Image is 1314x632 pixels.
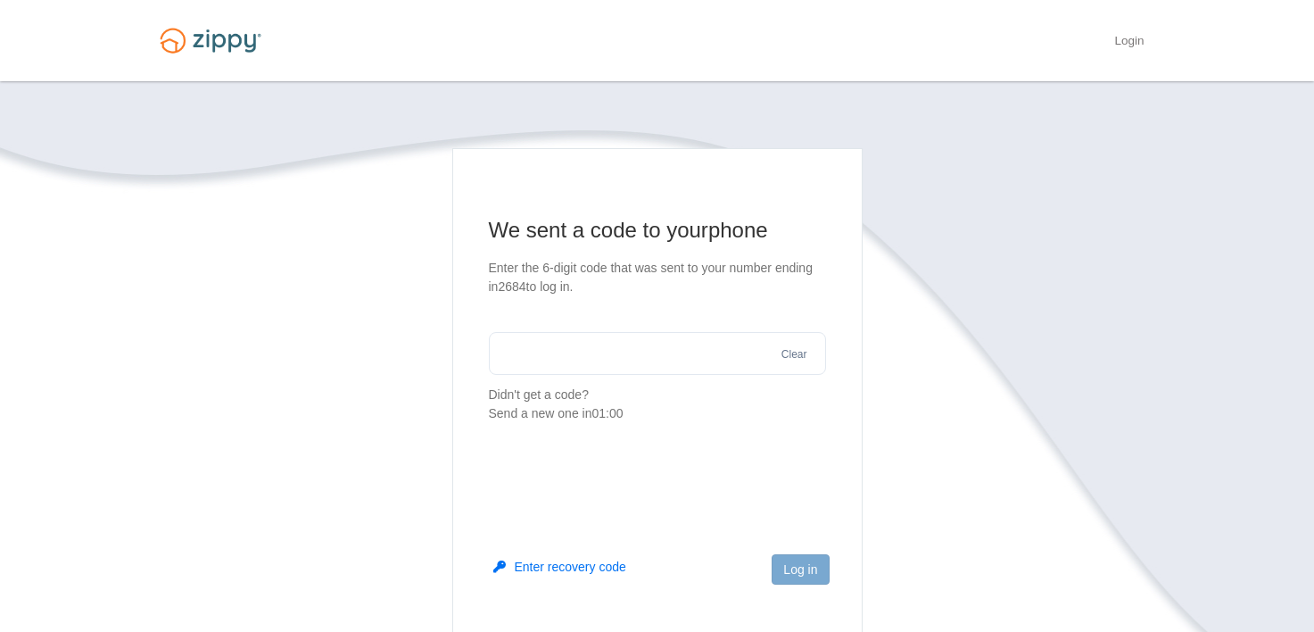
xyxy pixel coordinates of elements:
[772,554,829,585] button: Log in
[149,20,272,62] img: Logo
[489,259,826,296] p: Enter the 6-digit code that was sent to your number ending in 2684 to log in.
[493,558,626,576] button: Enter recovery code
[489,404,826,423] div: Send a new one in 01:00
[489,216,826,245] h1: We sent a code to your phone
[776,346,813,363] button: Clear
[1114,34,1144,52] a: Login
[489,386,826,423] p: Didn't get a code?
